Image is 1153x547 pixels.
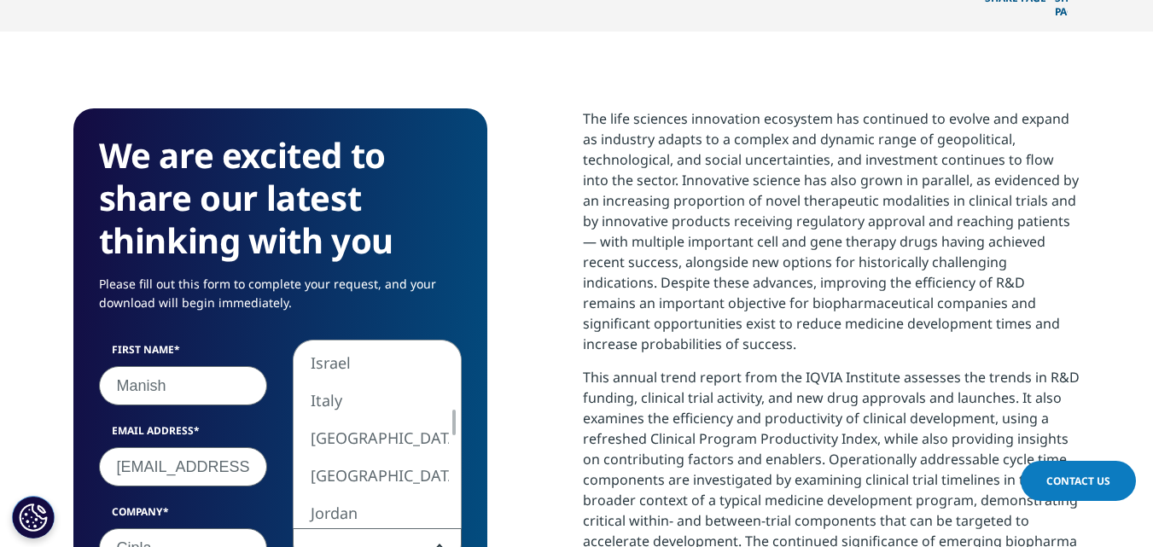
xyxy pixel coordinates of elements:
[99,134,462,262] h3: We are excited to share our latest thinking with you
[1021,461,1136,501] a: Contact Us
[99,423,268,447] label: Email Address
[99,275,462,325] p: Please fill out this form to complete your request, and your download will begin immediately.
[99,342,268,366] label: First Name
[294,457,449,494] li: [GEOGRAPHIC_DATA]
[1046,474,1110,488] span: Contact Us
[12,496,55,538] button: Cookies Settings
[294,494,449,532] li: Jordan
[99,504,268,528] label: Company
[294,344,449,381] li: Israel
[583,108,1080,367] p: The life sciences innovation ecosystem has continued to evolve and expand as industry adapts to a...
[294,419,449,457] li: [GEOGRAPHIC_DATA]
[294,381,449,419] li: Italy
